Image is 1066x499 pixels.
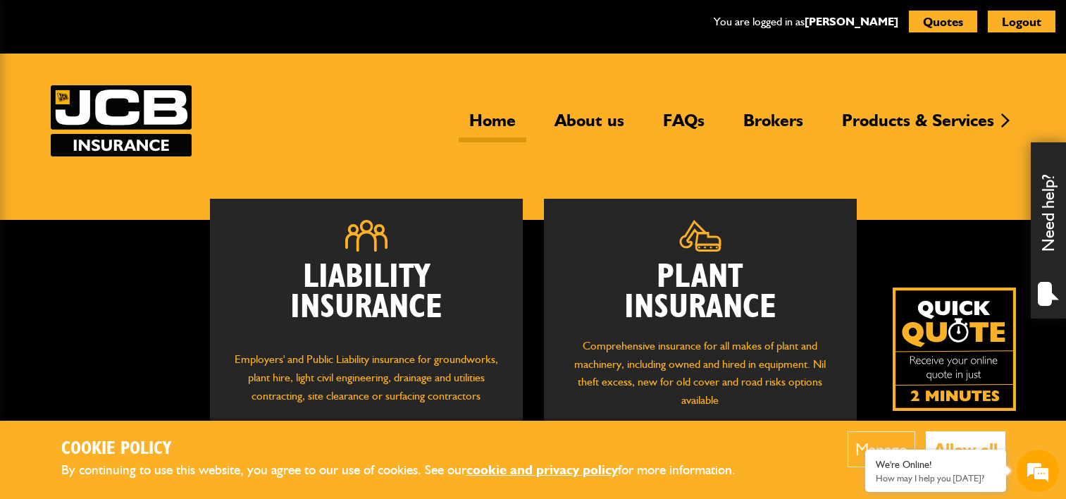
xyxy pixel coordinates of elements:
[544,110,635,142] a: About us
[909,11,977,32] button: Quotes
[61,460,759,481] p: By continuing to use this website, you agree to our use of cookies. See our for more information.
[848,431,915,467] button: Manage
[231,262,502,337] h2: Liability Insurance
[565,262,836,323] h2: Plant Insurance
[876,459,996,471] div: We're Online!
[565,337,836,409] p: Comprehensive insurance for all makes of plant and machinery, including owned and hired in equipm...
[714,13,898,31] p: You are logged in as
[805,15,898,28] a: [PERSON_NAME]
[926,431,1005,467] button: Allow all
[459,110,526,142] a: Home
[733,110,814,142] a: Brokers
[51,85,192,156] img: JCB Insurance Services logo
[466,462,618,478] a: cookie and privacy policy
[831,110,1005,142] a: Products & Services
[876,473,996,483] p: How may I help you today?
[231,350,502,418] p: Employers' and Public Liability insurance for groundworks, plant hire, light civil engineering, d...
[51,85,192,156] a: JCB Insurance Services
[61,438,759,460] h2: Cookie Policy
[893,288,1016,411] img: Quick Quote
[988,11,1055,32] button: Logout
[1031,142,1066,319] div: Need help?
[893,288,1016,411] a: Get your insurance quote isn just 2-minutes
[652,110,715,142] a: FAQs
